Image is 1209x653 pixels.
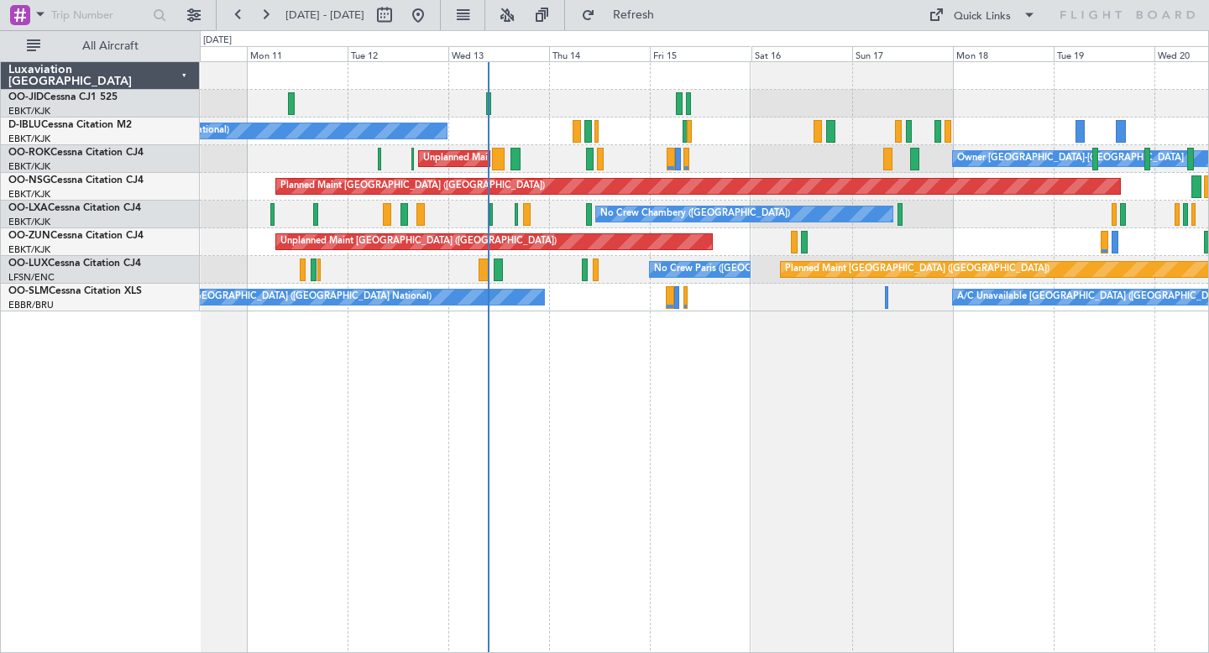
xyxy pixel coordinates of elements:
[8,203,48,213] span: OO-LXA
[957,146,1184,171] div: Owner [GEOGRAPHIC_DATA]-[GEOGRAPHIC_DATA]
[8,105,50,118] a: EBKT/KJK
[8,203,141,213] a: OO-LXACessna Citation CJ4
[423,146,694,171] div: Unplanned Maint [GEOGRAPHIC_DATA]-[GEOGRAPHIC_DATA]
[8,243,50,256] a: EBKT/KJK
[8,175,50,185] span: OO-NSG
[8,133,50,145] a: EBKT/KJK
[8,120,132,130] a: D-IBLUCessna Citation M2
[8,231,50,241] span: OO-ZUN
[954,8,1011,25] div: Quick Links
[247,46,348,61] div: Mon 11
[51,3,148,28] input: Trip Number
[785,257,1049,282] div: Planned Maint [GEOGRAPHIC_DATA] ([GEOGRAPHIC_DATA])
[44,40,177,52] span: All Aircraft
[8,148,144,158] a: OO-ROKCessna Citation CJ4
[953,46,1054,61] div: Mon 18
[920,2,1044,29] button: Quick Links
[654,257,820,282] div: No Crew Paris ([GEOGRAPHIC_DATA])
[8,299,54,311] a: EBBR/BRU
[203,34,232,48] div: [DATE]
[8,120,41,130] span: D-IBLU
[751,46,852,61] div: Sat 16
[285,8,364,23] span: [DATE] - [DATE]
[573,2,674,29] button: Refresh
[8,271,55,284] a: LFSN/ENC
[8,188,50,201] a: EBKT/KJK
[280,174,545,199] div: Planned Maint [GEOGRAPHIC_DATA] ([GEOGRAPHIC_DATA])
[8,286,142,296] a: OO-SLMCessna Citation XLS
[650,46,751,61] div: Fri 15
[8,231,144,241] a: OO-ZUNCessna Citation CJ4
[1054,46,1154,61] div: Tue 19
[8,175,144,185] a: OO-NSGCessna Citation CJ4
[8,286,49,296] span: OO-SLM
[8,148,50,158] span: OO-ROK
[348,46,448,61] div: Tue 12
[8,259,48,269] span: OO-LUX
[600,201,790,227] div: No Crew Chambery ([GEOGRAPHIC_DATA])
[8,92,118,102] a: OO-JIDCessna CJ1 525
[8,259,141,269] a: OO-LUXCessna Citation CJ4
[280,229,557,254] div: Unplanned Maint [GEOGRAPHIC_DATA] ([GEOGRAPHIC_DATA])
[599,9,669,21] span: Refresh
[18,33,182,60] button: All Aircraft
[8,160,50,173] a: EBKT/KJK
[8,92,44,102] span: OO-JID
[852,46,953,61] div: Sun 17
[150,285,432,310] div: No Crew [GEOGRAPHIC_DATA] ([GEOGRAPHIC_DATA] National)
[448,46,549,61] div: Wed 13
[549,46,650,61] div: Thu 14
[8,216,50,228] a: EBKT/KJK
